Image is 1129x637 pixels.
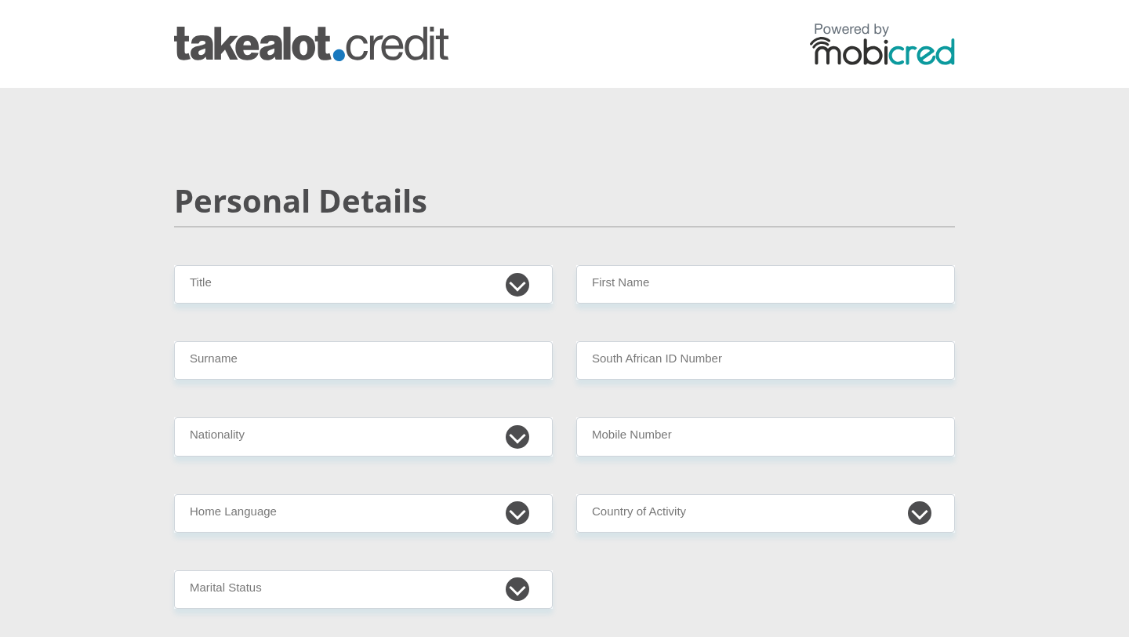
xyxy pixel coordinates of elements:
[174,27,448,61] img: takealot_credit logo
[576,417,955,456] input: Contact Number
[810,23,955,65] img: powered by mobicred logo
[174,341,553,380] input: Surname
[174,182,955,220] h2: Personal Details
[576,265,955,304] input: First Name
[576,341,955,380] input: ID Number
